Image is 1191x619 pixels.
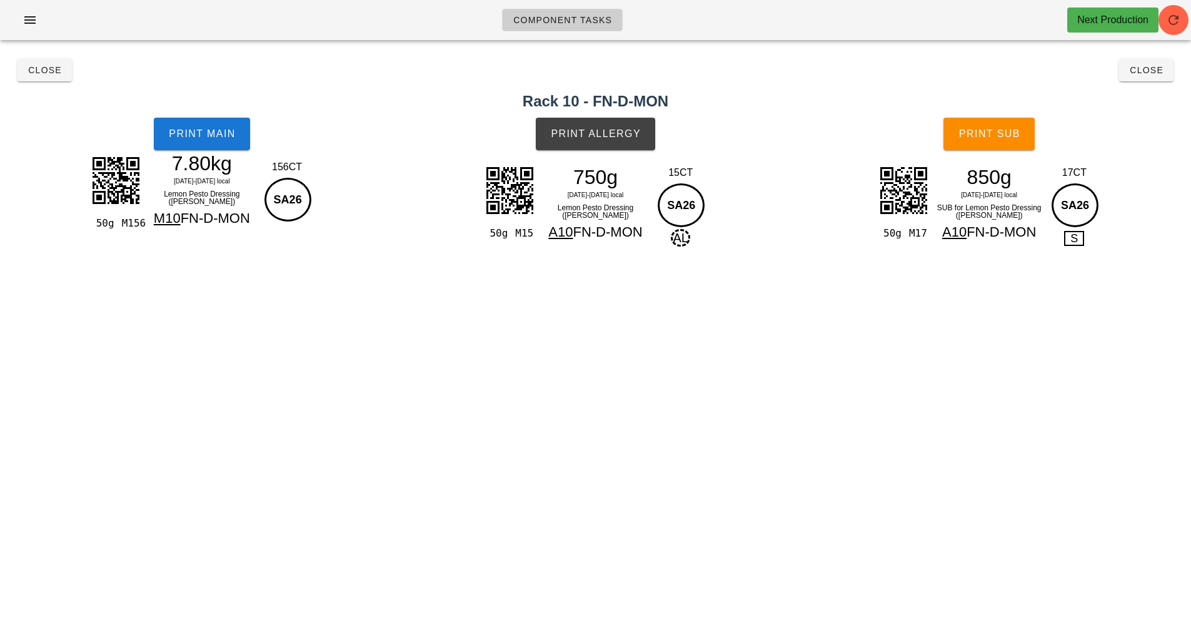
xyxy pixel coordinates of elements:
[550,128,641,140] span: Print Allergy
[1048,165,1100,180] div: 17CT
[541,168,650,187] div: 750g
[942,224,967,240] span: A10
[1129,65,1163,75] span: Close
[658,183,705,227] div: SA26
[18,59,72,81] button: Close
[154,210,181,226] span: M10
[181,210,250,226] span: FN-D-MON
[28,65,62,75] span: Close
[510,225,536,242] div: M15
[502,9,623,31] a: Component Tasks
[117,215,143,232] div: M156
[655,165,706,180] div: 15CT
[148,154,256,173] div: 7.80kg
[541,202,650,222] div: Lemon Pesto Dressing ([PERSON_NAME])
[573,224,642,240] span: FN-D-MON
[513,15,612,25] span: Component Tasks
[878,225,904,242] div: 50g
[935,202,1043,222] div: SUB for Lemon Pesto Dressing ([PERSON_NAME])
[1052,183,1098,227] div: SA26
[943,118,1035,150] button: Print Sub
[548,224,573,240] span: A10
[671,229,690,247] span: AL
[91,215,116,232] div: 50g
[154,118,250,150] button: Print Main
[961,192,1017,198] span: [DATE]-[DATE] local
[168,128,236,140] span: Print Main
[264,178,311,222] div: SA26
[8,90,1183,113] h2: Rack 10 - FN-D-MON
[1119,59,1173,81] button: Close
[904,225,930,242] div: M17
[148,188,256,208] div: Lemon Pesto Dressing ([PERSON_NAME])
[967,224,1036,240] span: FN-D-MON
[1064,231,1084,246] span: S
[536,118,655,150] button: Print Allergy
[1077,13,1148,28] div: Next Production
[935,168,1043,187] div: 850g
[174,178,230,185] span: [DATE]-[DATE] local
[261,160,313,175] div: 156CT
[958,128,1020,140] span: Print Sub
[568,192,624,198] span: [DATE]-[DATE] local
[872,159,935,222] img: 9ARISZT4b83r+AAAAAElFTkSuQmCC
[478,159,541,222] img: 0+uSzZPZQZyH1uUT5yyzLhDwjsJ2QKhK8zy9kznRZBnIdAlOXi+vC8c4mpFkOmBAT0gyBZuFYISakGQLNwrFCTEgzBJqFY4WY...
[485,225,510,242] div: 50g
[84,149,147,212] img: 3FOPf0GAkLkkhECdEEmGfEycyeS49WURVr1ZRdDpDYwMpBTpPToBGiNTAwkAQQpbKMpBaYiZGolP4QUMBAkU5+RgfRpjVYyEC...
